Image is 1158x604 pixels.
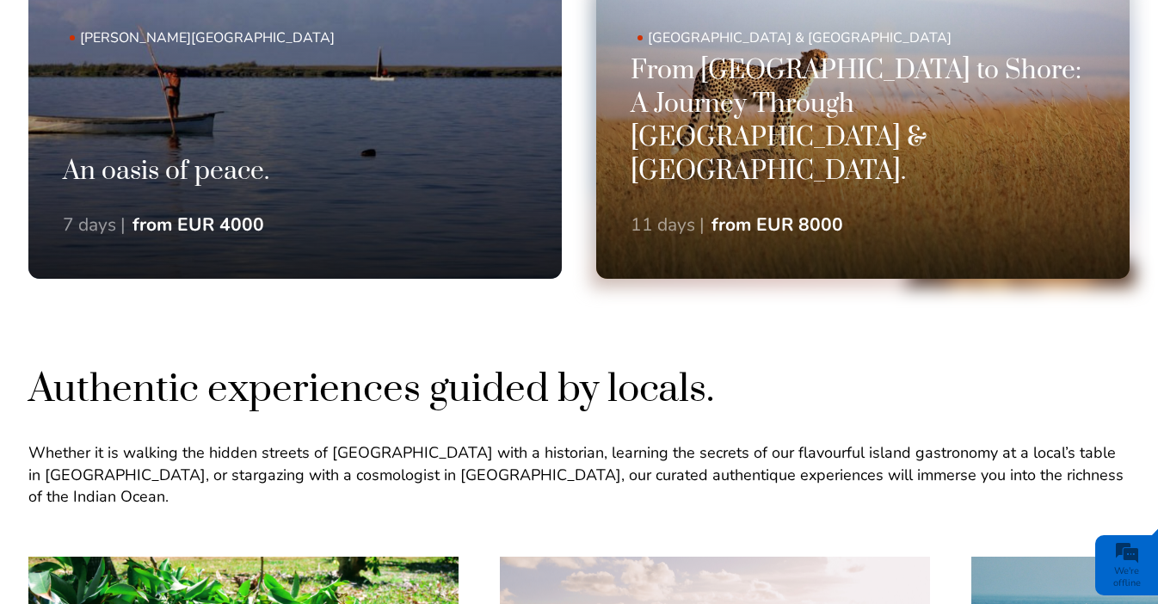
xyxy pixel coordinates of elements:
em: Submit [252,473,312,496]
h3: From [GEOGRAPHIC_DATA] to Shore: A Journey Through [GEOGRAPHIC_DATA] & [GEOGRAPHIC_DATA]. [631,54,1095,189]
span: [GEOGRAPHIC_DATA] & [GEOGRAPHIC_DATA] [638,28,1019,46]
div: 7 days | [63,212,126,237]
div: Navigation go back [19,89,45,114]
div: 11 days | [631,212,705,237]
span: [PERSON_NAME][GEOGRAPHIC_DATA] [70,28,452,46]
p: Whether it is walking the hidden streets of [GEOGRAPHIC_DATA] with a historian, learning the secr... [28,442,1130,508]
input: Enter your email address [22,210,314,248]
input: Enter your last name [22,159,314,197]
h3: An oasis of peace. [63,155,527,188]
div: We're offline [1099,565,1154,589]
div: from EUR 4000 [132,212,264,237]
textarea: Type your message and click 'Submit' [22,261,314,459]
div: Minimize live chat window [282,9,323,50]
div: Leave a message [115,90,315,113]
h2: Authentic experiences guided by locals. [28,365,1130,416]
div: from EUR 8000 [711,212,843,237]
